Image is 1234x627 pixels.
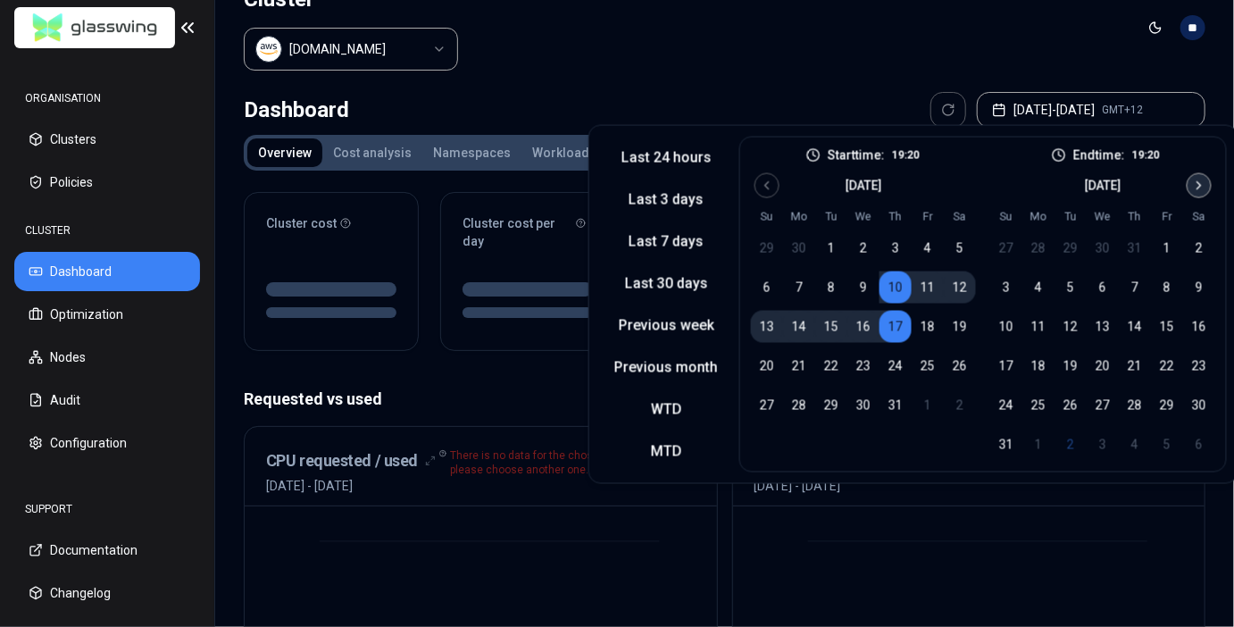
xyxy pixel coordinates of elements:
[815,389,847,422] button: 29
[751,311,783,343] button: 13
[944,209,976,225] th: Saturday
[828,149,885,162] label: Start time:
[845,177,881,195] div: [DATE]
[880,350,912,382] button: 24
[912,389,944,422] button: 1
[990,272,1022,304] button: 3
[600,311,732,339] button: Previous week
[1022,272,1055,304] button: 4
[266,214,396,232] div: Cluster cost
[783,232,815,264] button: 30
[1119,389,1151,422] button: 28
[815,272,847,304] button: 8
[880,272,912,304] button: 10
[783,209,815,225] th: Monday
[815,209,847,225] th: Tuesday
[600,395,732,423] button: WTD
[880,232,912,264] button: 3
[600,185,732,213] button: Last 3 days
[1087,209,1119,225] th: Wednesday
[266,448,418,473] h3: CPU requested / used
[14,295,200,334] button: Optimization
[912,272,944,304] button: 11
[14,120,200,159] button: Clusters
[1022,389,1055,422] button: 25
[990,311,1022,343] button: 10
[1022,232,1055,264] button: 28
[815,311,847,343] button: 15
[892,148,920,163] p: 19:20
[751,272,783,304] button: 6
[1055,311,1087,343] button: 12
[244,92,349,128] div: Dashboard
[1055,429,1087,461] button: 2
[755,477,954,495] span: [DATE] - [DATE]
[990,429,1022,461] button: 31
[944,350,976,382] button: 26
[783,389,815,422] button: 28
[1119,350,1151,382] button: 21
[1151,350,1183,382] button: 22
[1102,103,1143,117] span: GMT+12
[1073,149,1125,162] label: End time:
[521,138,607,167] button: Workloads
[880,209,912,225] th: Thursday
[14,491,200,527] div: SUPPORT
[751,232,783,264] button: 29
[1119,311,1151,343] button: 14
[1087,272,1119,304] button: 6
[289,40,386,58] div: luke.kubernetes.hipagesgroup.com.au
[1087,350,1119,382] button: 20
[600,143,732,171] button: Last 24 hours
[990,389,1022,422] button: 24
[751,389,783,422] button: 27
[322,138,422,167] button: Cost analysis
[783,272,815,304] button: 7
[783,311,815,343] button: 14
[783,350,815,382] button: 21
[266,477,436,495] span: [DATE] - [DATE]
[600,269,732,297] button: Last 30 days
[847,272,880,304] button: 9
[600,227,732,255] button: Last 7 days
[422,138,521,167] button: Namespaces
[990,350,1022,382] button: 17
[815,232,847,264] button: 1
[1119,272,1151,304] button: 7
[912,350,944,382] button: 25
[14,252,200,291] button: Dashboard
[247,138,322,167] button: Overview
[14,338,200,377] button: Nodes
[847,232,880,264] button: 2
[1084,177,1121,195] div: [DATE]
[1055,350,1087,382] button: 19
[815,350,847,382] button: 22
[755,173,780,198] button: Go to previous month
[1022,429,1055,461] button: 1
[600,353,732,381] button: Previous month
[463,214,593,250] div: Cluster cost per day
[1151,311,1183,343] button: 15
[847,389,880,422] button: 30
[1183,311,1215,343] button: 16
[1055,272,1087,304] button: 5
[1119,209,1151,225] th: Thursday
[1183,209,1215,225] th: Saturday
[912,209,944,225] th: Friday
[1151,209,1183,225] th: Friday
[1022,209,1055,225] th: Monday
[912,311,944,343] button: 18
[847,209,880,225] th: Wednesday
[260,40,278,58] img: aws
[1183,350,1215,382] button: 23
[1055,209,1087,225] th: Tuesday
[14,80,200,116] div: ORGANISATION
[990,209,1022,225] th: Sunday
[1183,389,1215,422] button: 30
[1132,148,1160,163] p: 19:20
[751,350,783,382] button: 20
[1183,232,1215,264] button: 2
[26,7,164,49] img: GlassWing
[1151,232,1183,264] button: 1
[944,232,976,264] button: 5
